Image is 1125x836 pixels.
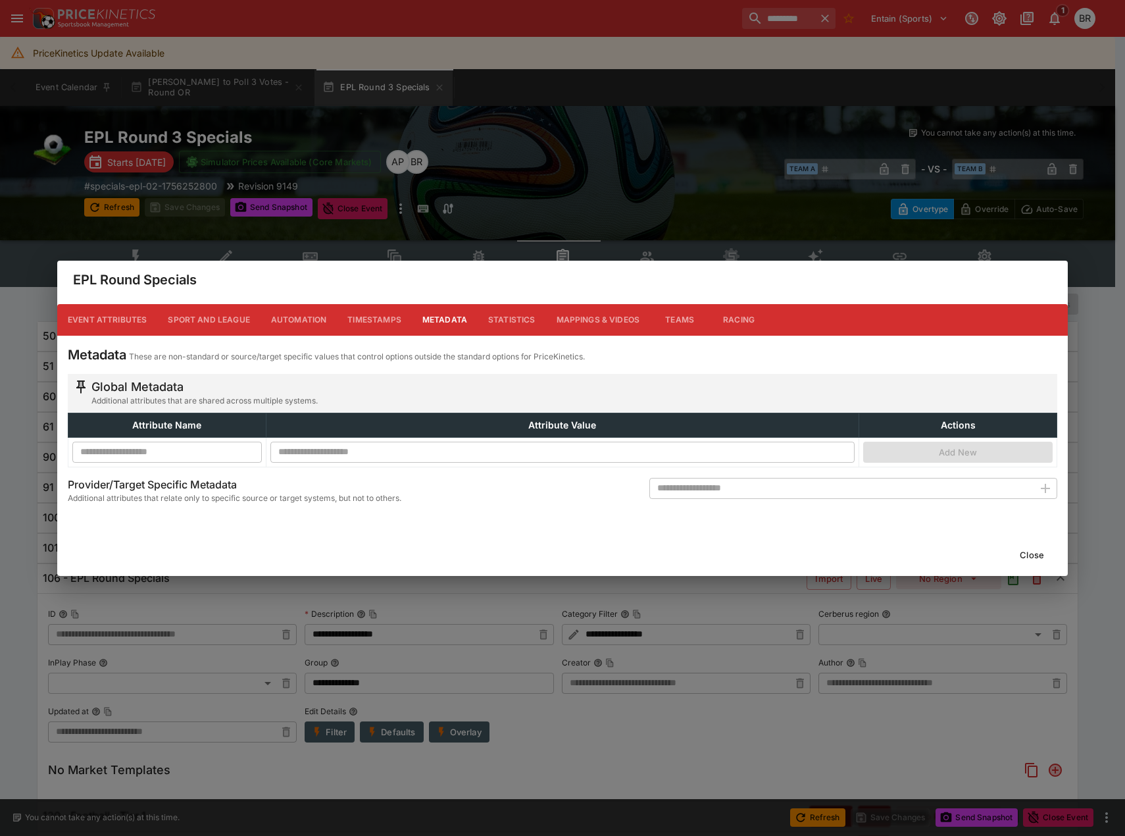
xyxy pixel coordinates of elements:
[859,413,1057,437] th: Actions
[546,304,651,336] button: Mappings & Videos
[412,304,478,336] button: Metadata
[68,413,266,437] th: Attribute Name
[478,304,546,336] button: Statistics
[129,350,585,363] p: These are non-standard or source/target specific values that control options outside the standard...
[261,304,337,336] button: Automation
[91,394,318,407] span: Additional attributes that are shared across multiple systems.
[709,304,768,336] button: Racing
[57,304,157,336] button: Event Attributes
[91,379,318,394] h5: Global Metadata
[68,478,401,492] h6: Provider/Target Specific Metadata
[337,304,412,336] button: Timestamps
[68,492,401,505] span: Additional attributes that relate only to specific source or target systems, but not to others.
[68,346,126,363] h4: Metadata
[157,304,260,336] button: Sport and League
[650,304,709,336] button: Teams
[266,413,859,437] th: Attribute Value
[73,271,197,288] h4: EPL Round Specials
[1012,544,1052,565] button: Close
